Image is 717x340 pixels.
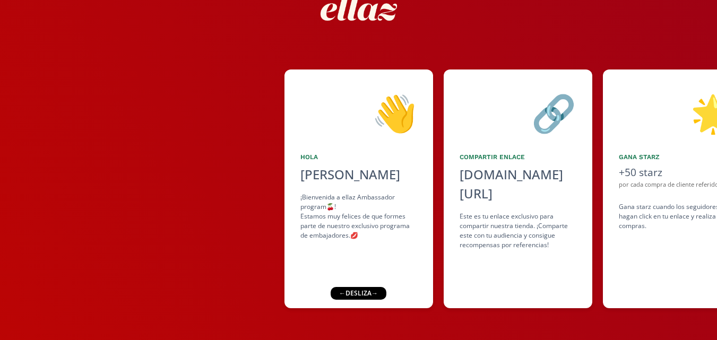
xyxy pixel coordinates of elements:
div: Este es tu enlace exclusivo para compartir nuestra tienda. ¡Comparte este con tu audiencia y cons... [460,212,576,250]
div: ¡Bienvenida a ellaz Ambassador program🍒! Estamos muy felices de que formes parte de nuestro exclu... [300,193,417,240]
div: [DOMAIN_NAME][URL] [460,165,576,203]
div: 🔗 [460,85,576,140]
div: [PERSON_NAME] [300,165,417,184]
div: ← desliza → [331,287,386,300]
div: 👋 [300,85,417,140]
div: Compartir Enlace [460,152,576,162]
div: Hola [300,152,417,162]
